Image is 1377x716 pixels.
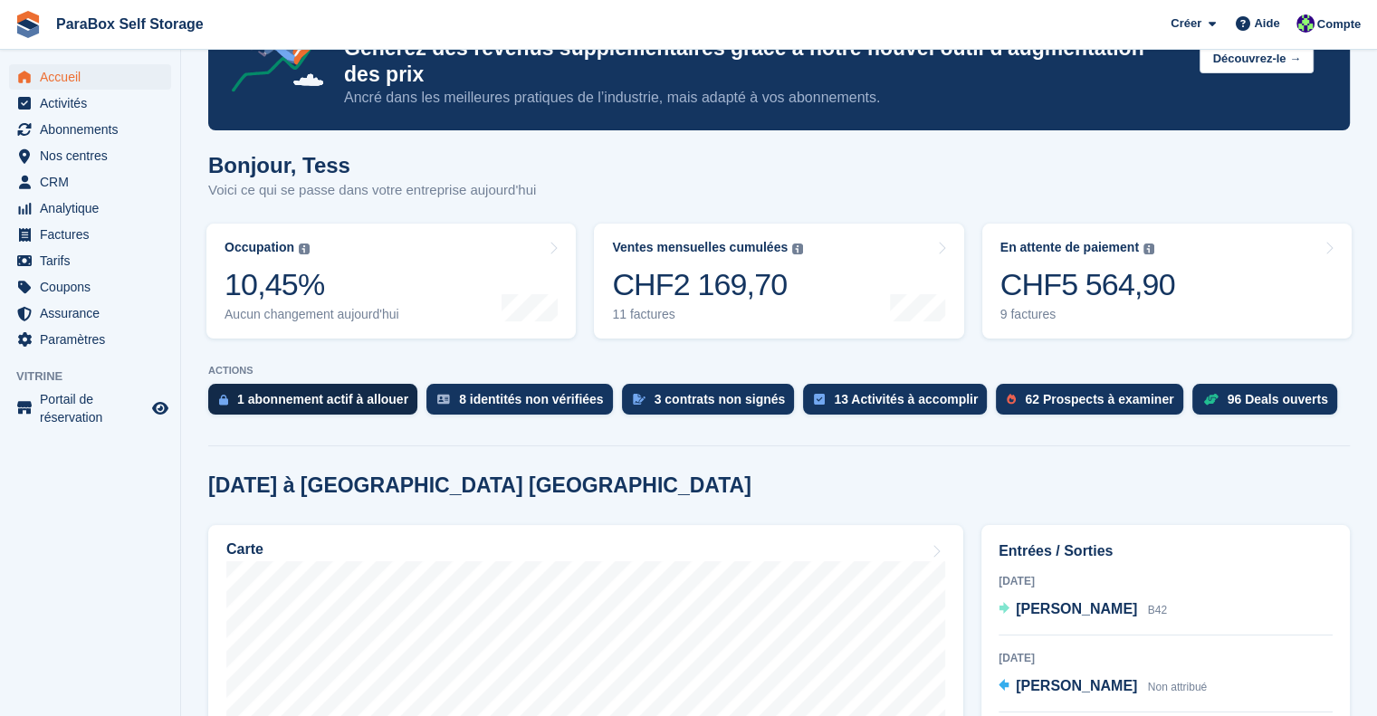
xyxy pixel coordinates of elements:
span: Abonnements [40,117,148,142]
div: 13 Activités à accomplir [834,392,978,406]
a: Ventes mensuelles cumulées CHF2 169,70 11 factures [594,224,963,339]
span: Créer [1171,14,1201,33]
img: deal-1b604bf984904fb50ccaf53a9ad4b4a5d6e5aea283cecdc64d6e3604feb123c2.svg [1203,393,1219,406]
a: menu [9,222,171,247]
img: active_subscription_to_allocate_icon-d502201f5373d7db506a760aba3b589e785aa758c864c3986d89f69b8ff3... [219,394,228,406]
h1: Bonjour, Tess [208,153,536,177]
a: Boutique d'aperçu [149,397,171,419]
span: Activités [40,91,148,116]
div: 9 factures [1000,307,1175,322]
span: Analytique [40,196,148,221]
div: Occupation [225,240,294,255]
img: icon-info-grey-7440780725fd019a000dd9b08b2336e03edf1995a4989e88bcd33f0948082b44.svg [299,243,310,254]
div: 62 Prospects à examiner [1025,392,1173,406]
img: icon-info-grey-7440780725fd019a000dd9b08b2336e03edf1995a4989e88bcd33f0948082b44.svg [1143,243,1154,254]
span: Aide [1254,14,1279,33]
div: CHF2 169,70 [612,266,803,303]
span: Factures [40,222,148,247]
img: task-75834270c22a3079a89374b754ae025e5fb1db73e45f91037f5363f120a921f8.svg [814,394,825,405]
span: B42 [1148,604,1167,616]
a: menu [9,327,171,352]
div: CHF5 564,90 [1000,266,1175,303]
div: 3 contrats non signés [655,392,786,406]
div: Ventes mensuelles cumulées [612,240,788,255]
div: 1 abonnement actif à allouer [237,392,408,406]
div: [DATE] [999,650,1333,666]
div: 10,45% [225,266,399,303]
a: [PERSON_NAME] B42 [999,598,1167,622]
h2: Entrées / Sorties [999,540,1333,562]
div: 8 identités non vérifiées [459,392,604,406]
div: 96 Deals ouverts [1228,392,1328,406]
a: Occupation 10,45% Aucun changement aujourd'hui [206,224,576,339]
span: Coupons [40,274,148,300]
div: [DATE] [999,573,1333,589]
a: menu [9,91,171,116]
div: Aucun changement aujourd'hui [225,307,399,322]
p: ACTIONS [208,365,1350,377]
img: Tess Bédat [1296,14,1315,33]
p: Générez des revenus supplémentaires grâce à notre nouvel outil d'augmentation des prix [344,35,1185,88]
a: menu [9,196,171,221]
div: En attente de paiement [1000,240,1139,255]
h2: Carte [226,541,263,558]
a: menu [9,117,171,142]
span: Compte [1317,15,1361,33]
span: Accueil [40,64,148,90]
span: CRM [40,169,148,195]
span: Portail de réservation [40,390,148,426]
a: menu [9,390,171,426]
span: [PERSON_NAME] [1016,678,1137,693]
button: Découvrez-le → [1200,44,1314,74]
img: contract_signature_icon-13c848040528278c33f63329250d36e43548de30e8caae1d1a13099fd9432cc5.svg [633,394,645,405]
a: menu [9,301,171,326]
span: Paramètres [40,327,148,352]
img: prospect-51fa495bee0391a8d652442698ab0144808aea92771e9ea1ae160a38d050c398.svg [1007,394,1016,405]
span: [PERSON_NAME] [1016,601,1137,616]
a: menu [9,169,171,195]
p: Voici ce qui se passe dans votre entreprise aujourd'hui [208,180,536,201]
span: Non attribué [1148,681,1207,693]
a: menu [9,143,171,168]
img: icon-info-grey-7440780725fd019a000dd9b08b2336e03edf1995a4989e88bcd33f0948082b44.svg [792,243,803,254]
a: En attente de paiement CHF5 564,90 9 factures [982,224,1352,339]
a: 13 Activités à accomplir [803,384,996,424]
h2: [DATE] à [GEOGRAPHIC_DATA] [GEOGRAPHIC_DATA] [208,473,751,498]
div: 11 factures [612,307,803,322]
img: verify_identity-adf6edd0f0f0b5bbfe63781bf79b02c33cf7c696d77639b501bdc392416b5a36.svg [437,394,450,405]
a: 1 abonnement actif à allouer [208,384,426,424]
span: Nos centres [40,143,148,168]
span: Tarifs [40,248,148,273]
a: ParaBox Self Storage [49,9,211,39]
a: 8 identités non vérifiées [426,384,622,424]
a: menu [9,248,171,273]
img: stora-icon-8386f47178a22dfd0bd8f6a31ec36ba5ce8667c1dd55bd0f319d3a0aa187defe.svg [14,11,42,38]
span: Assurance [40,301,148,326]
p: Ancré dans les meilleures pratiques de l’industrie, mais adapté à vos abonnements. [344,88,1185,108]
span: Vitrine [16,368,180,386]
a: 62 Prospects à examiner [996,384,1191,424]
a: 3 contrats non signés [622,384,804,424]
a: [PERSON_NAME] Non attribué [999,675,1207,699]
a: menu [9,274,171,300]
a: menu [9,64,171,90]
a: 96 Deals ouverts [1192,384,1346,424]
